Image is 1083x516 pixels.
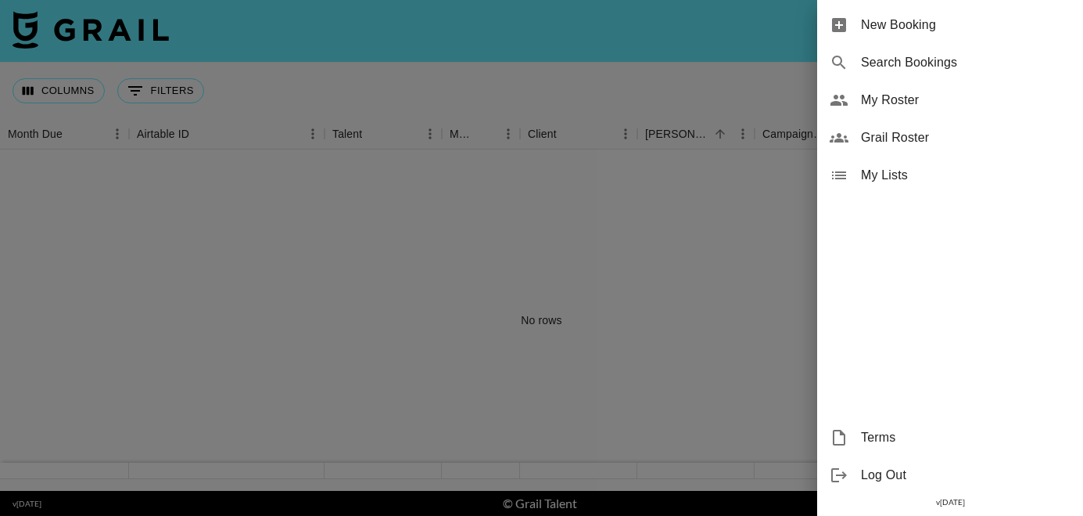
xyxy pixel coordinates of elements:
span: New Booking [861,16,1070,34]
div: Grail Roster [817,119,1083,157]
span: Grail Roster [861,128,1070,147]
span: My Roster [861,91,1070,110]
span: Log Out [861,466,1070,485]
span: My Lists [861,166,1070,185]
div: Log Out [817,456,1083,494]
span: Terms [861,428,1070,447]
div: My Lists [817,157,1083,194]
span: Search Bookings [861,53,1070,72]
div: My Roster [817,81,1083,119]
div: v [DATE] [817,494,1083,511]
div: Terms [817,419,1083,456]
div: Search Bookings [817,44,1083,81]
div: New Booking [817,6,1083,44]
